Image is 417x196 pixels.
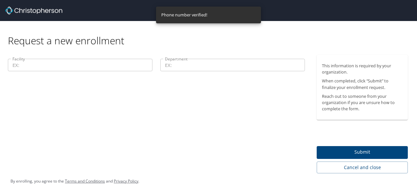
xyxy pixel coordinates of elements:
p: When completed, click “Submit” to finalize your enrollment request. [322,78,403,90]
p: This information is required by your organization. [322,63,403,75]
div: Phone number verified! [161,9,207,21]
input: EX: [160,59,305,71]
button: Cancel and close [317,162,408,174]
img: cbt logo [5,7,62,14]
input: EX: [8,59,152,71]
p: Reach out to someone from your organization if you are unsure how to complete the form. [322,93,403,112]
span: Submit [322,148,403,156]
a: Privacy Policy [114,178,138,184]
div: Request a new enrollment [8,21,413,47]
a: Terms and Conditions [65,178,105,184]
div: By enrolling, you agree to the and . [10,173,139,189]
button: Submit [317,146,408,159]
span: Cancel and close [322,163,403,172]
